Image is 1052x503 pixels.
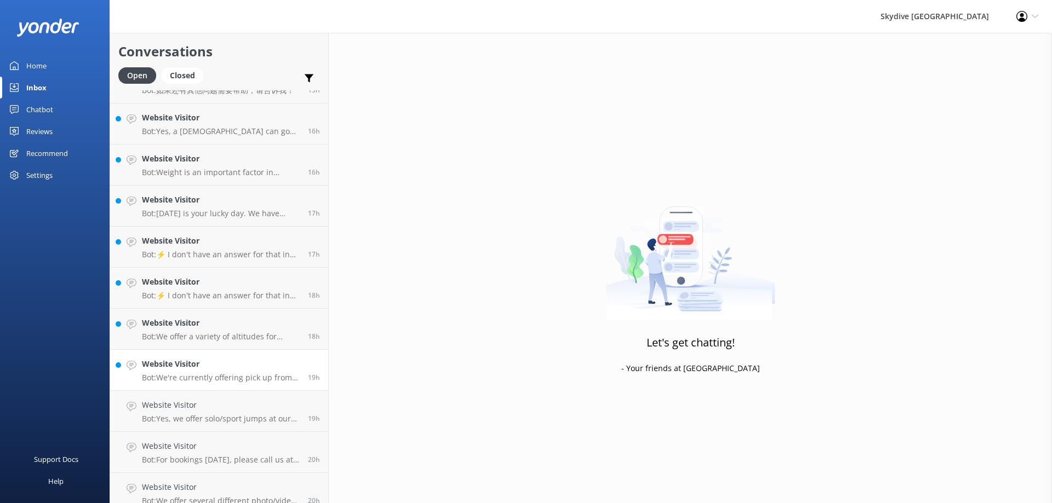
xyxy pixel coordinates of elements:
h4: Website Visitor [142,153,300,165]
div: Recommend [26,142,68,164]
a: Closed [162,69,209,81]
div: Chatbot [26,99,53,120]
div: Settings [26,164,53,186]
a: Website VisitorBot:[DATE] is your lucky day. We have exclusive offers when you book direct! Visit... [110,186,328,227]
span: Oct 12 2025 02:23pm (UTC +10:00) Australia/Brisbane [308,209,320,218]
a: Website VisitorBot:We're currently offering pick up from the majority of our locations. Please ch... [110,350,328,391]
h2: Conversations [118,41,320,62]
h4: Website Visitor [142,317,300,329]
div: Support Docs [34,448,78,470]
a: Website VisitorBot:Yes, we offer solo/sport jumps at our [PERSON_NAME][GEOGRAPHIC_DATA] and [GEOG... [110,391,328,432]
p: Bot: Weight is an important factor in skydiving. If a customer weighs over 94kgs, the Reservation... [142,167,300,177]
a: Open [118,69,162,81]
h4: Website Visitor [142,358,300,370]
p: Bot: We offer a variety of altitudes for skydiving, with all dropzones providing jumps up to 15,0... [142,332,300,342]
p: Bot: Yes, a [DEMOGRAPHIC_DATA] can go skydiving, but they will require parental or legal guardian... [142,126,300,136]
h3: Let's get chatting! [647,334,735,351]
p: Bot: Yes, we offer solo/sport jumps at our [PERSON_NAME][GEOGRAPHIC_DATA] and [GEOGRAPHIC_DATA] l... [142,414,300,424]
a: Website VisitorBot:⚡ I don't have an answer for that in my knowledge base. Please try and rephras... [110,227,328,268]
img: yonder-white-logo.png [16,19,79,37]
span: Oct 12 2025 12:33pm (UTC +10:00) Australia/Brisbane [308,414,320,423]
p: Bot: [DATE] is your lucky day. We have exclusive offers when you book direct! Visit our specials ... [142,209,300,218]
p: Bot: We're currently offering pick up from the majority of our locations. Please check online for... [142,373,300,383]
span: Oct 12 2025 01:23pm (UTC +10:00) Australia/Brisbane [308,291,320,300]
h4: Website Visitor [142,276,300,288]
div: Closed [162,67,203,84]
h4: Website Visitor [142,235,300,247]
p: Bot: 如果还有其他问题需要帮助，请告诉我！ [142,85,294,95]
h4: Website Visitor [142,194,300,206]
a: Website VisitorBot:For bookings [DATE], please call us at [PHONE_NUMBER].20h [110,432,328,473]
a: Website VisitorBot:We offer a variety of altitudes for skydiving, with all dropzones providing ju... [110,309,328,350]
div: Reviews [26,120,53,142]
p: Bot: For bookings [DATE], please call us at [PHONE_NUMBER]. [142,455,300,465]
span: Oct 12 2025 01:01pm (UTC +10:00) Australia/Brisbane [308,373,320,382]
img: artwork of a man stealing a conversation from at giant smartphone [606,183,775,320]
span: Oct 12 2025 03:55pm (UTC +10:00) Australia/Brisbane [308,167,320,177]
a: Website VisitorBot:⚡ I don't have an answer for that in my knowledge base. Please try and rephras... [110,268,328,309]
p: Bot: ⚡ I don't have an answer for that in my knowledge base. Please try and rephrase your questio... [142,291,300,300]
div: Help [48,470,64,492]
span: Oct 12 2025 12:02pm (UTC +10:00) Australia/Brisbane [308,455,320,464]
span: Oct 12 2025 01:20pm (UTC +10:00) Australia/Brisbane [308,332,320,341]
h4: Website Visitor [142,440,300,452]
p: Bot: ⚡ I don't have an answer for that in my knowledge base. Please try and rephrase your questio... [142,250,300,259]
p: - Your friends at [GEOGRAPHIC_DATA] [621,362,760,374]
div: Home [26,55,47,77]
a: Website VisitorBot:Yes, a [DEMOGRAPHIC_DATA] can go skydiving, but they will require parental or ... [110,103,328,144]
span: Oct 12 2025 02:09pm (UTC +10:00) Australia/Brisbane [308,250,320,259]
a: Website VisitorBot:Weight is an important factor in skydiving. If a customer weighs over 94kgs, t... [110,144,328,186]
span: Oct 12 2025 03:57pm (UTC +10:00) Australia/Brisbane [308,126,320,136]
h4: Website Visitor [142,399,300,411]
div: Inbox [26,77,47,99]
span: Oct 12 2025 04:10pm (UTC +10:00) Australia/Brisbane [308,85,320,95]
h4: Website Visitor [142,112,300,124]
h4: Website Visitor [142,481,300,493]
div: Open [118,67,156,84]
